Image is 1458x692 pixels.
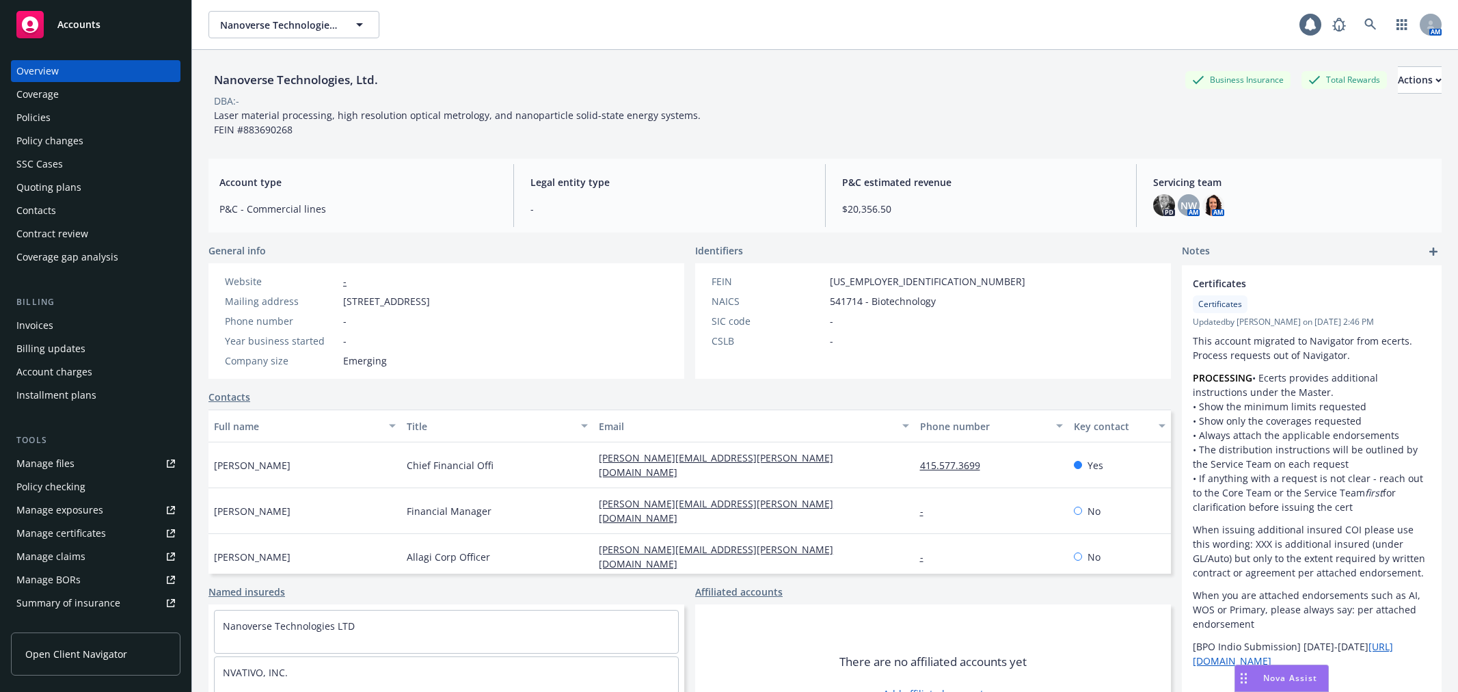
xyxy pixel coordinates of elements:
[1088,550,1101,564] span: No
[208,11,379,38] button: Nanoverse Technologies, Ltd.
[1074,419,1150,434] div: Key contact
[343,275,347,288] a: -
[208,71,383,89] div: Nanoverse Technologies, Ltd.
[16,361,92,383] div: Account charges
[220,18,338,32] span: Nanoverse Technologies, Ltd.
[16,223,88,245] div: Contract review
[530,202,808,216] span: -
[225,314,338,328] div: Phone number
[842,202,1120,216] span: $20,356.50
[1182,243,1210,260] span: Notes
[11,176,180,198] a: Quoting plans
[225,334,338,348] div: Year business started
[208,585,285,599] a: Named insureds
[593,410,914,442] button: Email
[214,94,239,108] div: DBA: -
[16,153,63,175] div: SSC Cases
[214,458,291,473] span: [PERSON_NAME]
[11,295,180,309] div: Billing
[1193,522,1431,580] p: When issuing additional insured COI please use this wording: XXX is additional insured (under GL/...
[11,315,180,336] a: Invoices
[16,569,81,591] div: Manage BORs
[11,499,180,521] span: Manage exposures
[11,361,180,383] a: Account charges
[16,453,75,475] div: Manage files
[214,109,701,136] span: Laser material processing, high resolution optical metrology, and nanoparticle solid-state energy...
[214,550,291,564] span: [PERSON_NAME]
[1153,194,1175,216] img: photo
[16,130,83,152] div: Policy changes
[11,453,180,475] a: Manage files
[1198,298,1242,310] span: Certificates
[1088,458,1103,473] span: Yes
[407,419,573,434] div: Title
[1193,316,1431,328] span: Updated by [PERSON_NAME] on [DATE] 2:46 PM
[223,620,355,633] a: Nanoverse Technologies LTD
[11,223,180,245] a: Contract review
[915,410,1068,442] button: Phone number
[208,390,250,404] a: Contacts
[1153,175,1431,189] span: Servicing team
[16,338,85,360] div: Billing updates
[599,451,833,479] a: [PERSON_NAME][EMAIL_ADDRESS][PERSON_NAME][DOMAIN_NAME]
[1202,194,1224,216] img: photo
[25,647,127,661] span: Open Client Navigator
[842,175,1120,189] span: P&C estimated revenue
[208,243,266,258] span: General info
[11,592,180,614] a: Summary of insurance
[1068,410,1171,442] button: Key contact
[343,314,347,328] span: -
[1088,504,1101,518] span: No
[11,83,180,105] a: Coverage
[1193,371,1431,514] p: • Ecerts provides additional instructions under the Master. • Show the minimum limits requested •...
[16,546,85,568] div: Manage claims
[1235,665,1252,691] div: Drag to move
[1185,71,1291,88] div: Business Insurance
[11,153,180,175] a: SSC Cases
[1425,243,1442,260] a: add
[407,550,490,564] span: Allagi Corp Officer
[407,504,491,518] span: Financial Manager
[11,522,180,544] a: Manage certificates
[16,107,51,129] div: Policies
[1193,639,1431,668] p: [BPO Indio Submission] [DATE]-[DATE]
[839,654,1027,670] span: There are no affiliated accounts yet
[1398,67,1442,93] div: Actions
[1182,265,1442,679] div: CertificatesCertificatesUpdatedby [PERSON_NAME] on [DATE] 2:46 PMThis account migrated to Navigat...
[1365,486,1383,499] em: first
[1193,334,1431,362] p: This account migrated to Navigator from ecerts. Process requests out of Navigator.
[219,202,497,216] span: P&C - Commercial lines
[343,334,347,348] span: -
[208,410,401,442] button: Full name
[16,315,53,336] div: Invoices
[11,476,180,498] a: Policy checking
[16,384,96,406] div: Installment plans
[11,384,180,406] a: Installment plans
[830,334,833,348] span: -
[11,60,180,82] a: Overview
[11,5,180,44] a: Accounts
[599,419,893,434] div: Email
[712,334,824,348] div: CSLB
[11,546,180,568] a: Manage claims
[16,83,59,105] div: Coverage
[1388,11,1416,38] a: Switch app
[214,419,381,434] div: Full name
[1263,672,1317,684] span: Nova Assist
[225,274,338,289] div: Website
[214,504,291,518] span: [PERSON_NAME]
[225,354,338,368] div: Company size
[530,175,808,189] span: Legal entity type
[11,200,180,222] a: Contacts
[223,666,288,679] a: NVATIVO, INC.
[1180,198,1197,213] span: NW
[1193,276,1395,291] span: Certificates
[401,410,594,442] button: Title
[695,243,743,258] span: Identifiers
[695,585,783,599] a: Affiliated accounts
[1193,371,1252,384] strong: PROCESSING
[830,314,833,328] span: -
[712,314,824,328] div: SIC code
[16,499,103,521] div: Manage exposures
[920,505,934,518] a: -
